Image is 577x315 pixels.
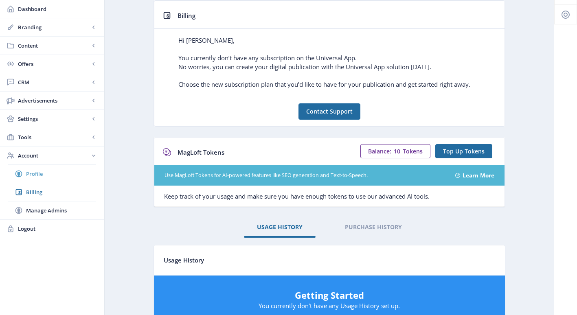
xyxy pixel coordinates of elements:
[435,144,492,158] button: Top Up Tokens
[164,256,204,264] span: Usage History
[463,171,494,179] a: Learn More
[18,225,98,233] span: Logout
[178,9,195,22] h5: Billing
[18,133,90,141] span: Tools
[244,217,316,237] a: USAGE HISTORY
[8,183,96,201] a: Billing
[165,172,446,179] div: Use MagLoft Tokens for AI-powered features like SEO generation and Text-to-Speech.
[18,151,90,160] span: Account
[26,206,96,214] span: Manage Admins
[403,147,423,155] span: Tokens
[18,78,90,86] span: CRM
[332,217,415,237] a: PURCHASE HISTORY
[18,23,90,31] span: Branding
[18,5,98,13] span: Dashboard
[26,170,96,178] span: Profile
[178,146,224,159] div: MagLoft Tokens
[26,188,96,196] span: Billing
[165,53,495,62] p: You currently don’t have any subscription on the Universal App.
[443,148,485,155] span: Top Up Tokens
[162,302,497,310] p: You currently don't have any Usage History set up.
[368,148,391,155] span: Balance:
[18,60,90,68] span: Offers
[18,42,90,50] span: Content
[18,96,90,105] span: Advertisements
[165,62,495,71] p: No worries, you can create your digital publication with the Universal App solution [DATE].
[8,165,96,183] a: Profile
[18,115,90,123] span: Settings
[165,80,495,88] p: Choose the new subscription plan that you’d like to have for your publication and get started rig...
[345,224,402,230] span: PURCHASE HISTORY
[257,224,303,230] span: USAGE HISTORY
[154,186,505,207] div: Keep track of your usage and make sure you have enough tokens to use our advanced AI tools.
[360,144,430,158] button: Balance:10Tokens
[298,103,360,120] button: Contact Support
[165,36,495,44] p: Hi [PERSON_NAME],
[8,201,96,219] a: Manage Admins
[162,289,497,302] h5: Getting Started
